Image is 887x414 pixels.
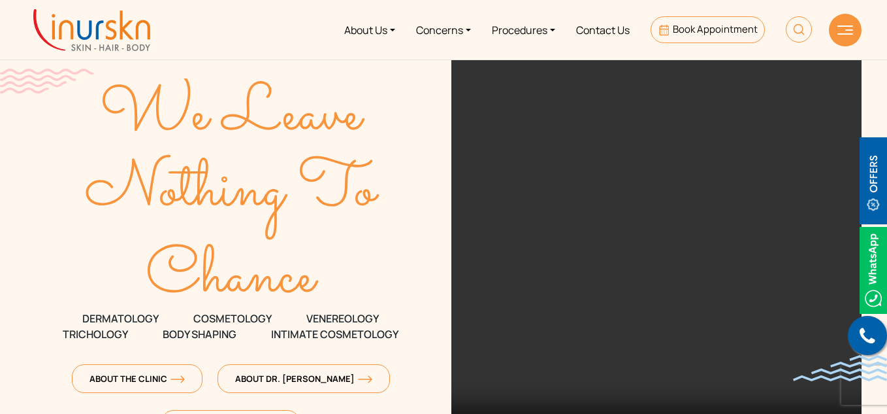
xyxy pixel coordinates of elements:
span: DERMATOLOGY [82,311,159,326]
span: TRICHOLOGY [63,326,128,342]
span: COSMETOLOGY [193,311,272,326]
img: Whatsappicon [860,227,887,314]
a: About Us [334,5,406,54]
img: hamLine.svg [837,26,853,35]
img: orange-arrow [170,375,185,383]
a: About Dr. [PERSON_NAME]orange-arrow [218,364,390,393]
span: About The Clinic [89,373,185,385]
text: Chance [146,230,319,326]
a: Procedures [481,5,566,54]
a: Contact Us [566,5,640,54]
span: Body Shaping [163,326,236,342]
img: HeaderSearch [786,16,812,43]
a: Concerns [406,5,481,54]
span: VENEREOLOGY [306,311,379,326]
span: Intimate Cosmetology [271,326,398,342]
a: About The Clinicorange-arrow [72,364,202,393]
img: bluewave [793,355,887,381]
span: Book Appointment [673,22,758,36]
a: Book Appointment [651,16,765,43]
span: About Dr. [PERSON_NAME] [235,373,372,385]
img: inurskn-logo [33,9,150,51]
text: We Leave [100,67,365,164]
a: Whatsappicon [860,262,887,276]
text: Nothing To [86,143,380,239]
img: orange-arrow [358,375,372,383]
img: offerBt [860,137,887,224]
